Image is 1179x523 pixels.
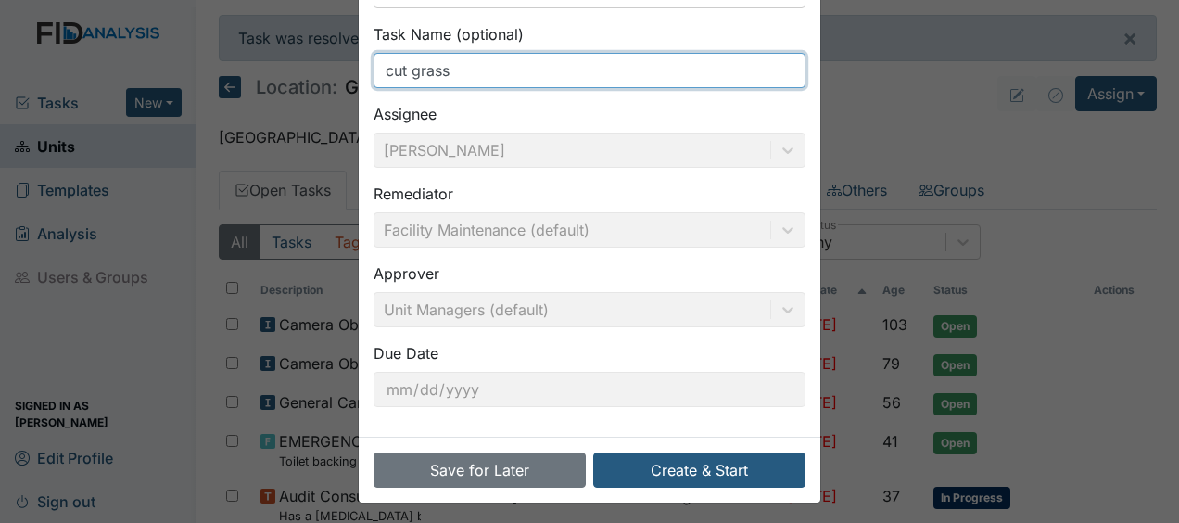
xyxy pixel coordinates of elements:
label: Remediator [374,183,453,205]
label: Assignee [374,103,437,125]
label: Due Date [374,342,438,364]
label: Approver [374,262,439,285]
label: Task Name (optional) [374,23,524,45]
button: Create & Start [593,453,805,488]
button: Save for Later [374,453,586,488]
